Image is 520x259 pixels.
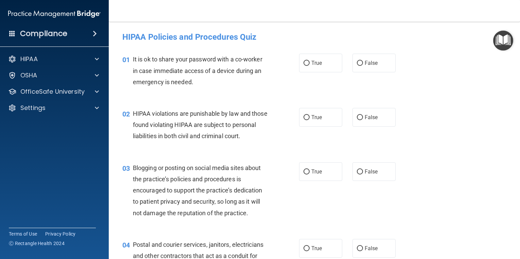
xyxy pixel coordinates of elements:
[20,88,85,96] p: OfficeSafe University
[304,115,310,120] input: True
[9,240,65,247] span: Ⓒ Rectangle Health 2024
[20,71,37,79] p: OSHA
[311,168,322,175] span: True
[311,60,322,66] span: True
[20,29,67,38] h4: Compliance
[133,110,267,140] span: HIPAA violations are punishable by law and those found violating HIPAA are subject to personal li...
[8,55,99,63] a: HIPAA
[133,56,262,85] span: It is ok to share your password with a co-worker in case immediate access of a device during an e...
[9,230,37,237] a: Terms of Use
[365,168,378,175] span: False
[357,169,363,174] input: False
[304,169,310,174] input: True
[365,60,378,66] span: False
[8,104,99,112] a: Settings
[311,114,322,121] span: True
[8,88,99,96] a: OfficeSafe University
[8,71,99,79] a: OSHA
[45,230,76,237] a: Privacy Policy
[304,61,310,66] input: True
[122,241,130,249] span: 04
[122,33,506,41] h4: HIPAA Policies and Procedures Quiz
[8,7,101,21] img: PMB logo
[365,114,378,121] span: False
[311,245,322,252] span: True
[122,164,130,172] span: 03
[365,245,378,252] span: False
[493,31,513,51] button: Open Resource Center
[133,164,262,217] span: Blogging or posting on social media sites about the practice’s policies and procedures is encoura...
[20,55,38,63] p: HIPAA
[357,61,363,66] input: False
[357,246,363,251] input: False
[122,56,130,64] span: 01
[122,110,130,118] span: 02
[357,115,363,120] input: False
[304,246,310,251] input: True
[20,104,46,112] p: Settings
